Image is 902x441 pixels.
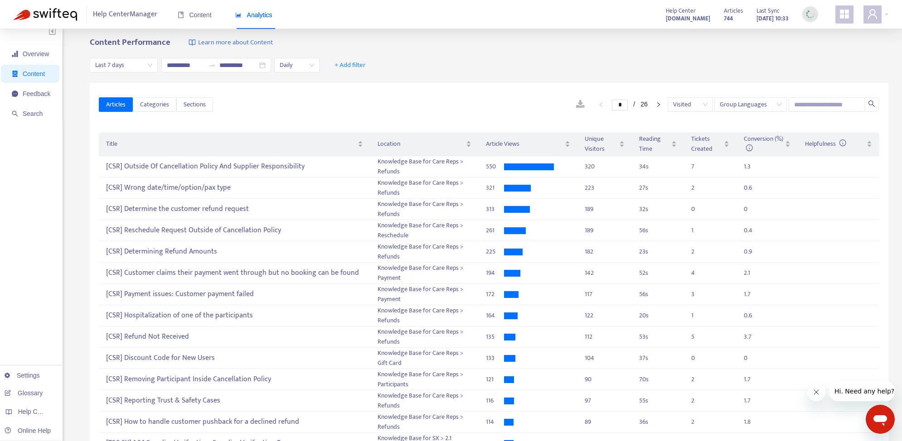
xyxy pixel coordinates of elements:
[585,353,625,363] div: 104
[691,311,709,321] div: 1
[744,289,762,299] div: 1.7
[691,204,709,214] div: 0
[639,225,677,235] div: 56 s
[95,58,152,72] span: Last 7 days
[744,353,762,363] div: 0
[585,247,625,257] div: 182
[598,102,604,107] span: left
[639,374,677,384] div: 70 s
[585,162,625,172] div: 320
[757,14,789,24] strong: [DATE] 10:33
[486,396,504,406] div: 116
[691,225,709,235] div: 1
[829,381,895,401] iframe: Message from company
[868,100,875,107] span: search
[140,100,169,110] span: Categories
[93,6,157,23] span: Help Center Manager
[370,348,479,369] td: Knowledge Base for Care Reps > Gift Card
[594,99,608,110] button: left
[133,97,176,112] button: Categories
[328,58,373,72] button: + Add filter
[486,268,504,278] div: 194
[235,11,272,19] span: Analytics
[639,162,677,172] div: 34 s
[691,417,709,427] div: 2
[639,204,677,214] div: 32 s
[5,389,43,397] a: Glossary
[691,183,709,193] div: 2
[744,268,762,278] div: 2.1
[486,374,504,384] div: 121
[805,9,816,20] img: sync_loading.0b5143dde30e3a21642e.gif
[106,139,356,149] span: Title
[744,204,762,214] div: 0
[90,35,170,49] b: Content Performance
[486,247,504,257] div: 225
[370,199,479,220] td: Knowledge Base for Care Reps > Refunds
[585,374,625,384] div: 90
[805,139,846,149] span: Helpfulness
[585,183,625,193] div: 223
[106,308,363,323] div: [CSR] Hospitalization of one of the participants
[176,97,213,112] button: Sections
[839,9,850,19] span: appstore
[724,14,733,24] strong: 744
[867,9,878,19] span: user
[12,71,18,77] span: container
[744,396,762,406] div: 1.7
[235,12,242,18] span: area-chart
[639,183,677,193] div: 27 s
[178,12,184,18] span: book
[370,177,479,199] td: Knowledge Base for Care Reps > Refunds
[106,415,363,430] div: [CSR] How to handle customer pushback for a declined refund
[18,408,55,415] span: Help Centers
[744,332,762,342] div: 3.7
[12,51,18,57] span: signal
[370,305,479,326] td: Knowledge Base for Care Reps > Refunds
[691,162,709,172] div: 7
[666,14,710,24] strong: [DOMAIN_NAME]
[23,70,45,77] span: Content
[744,374,762,384] div: 1.7
[585,396,625,406] div: 97
[370,390,479,412] td: Knowledge Base for Care Reps > Refunds
[757,6,780,16] span: Last Sync
[23,50,49,58] span: Overview
[656,102,661,107] span: right
[744,183,762,193] div: 0.6
[691,374,709,384] div: 2
[691,134,722,154] span: Tickets Created
[106,372,363,387] div: [CSR] Removing Participant Inside Cancellation Policy
[639,268,677,278] div: 52 s
[335,60,366,71] span: + Add filter
[639,134,669,154] span: Reading Time
[577,132,632,156] th: Unique Visitors
[639,247,677,257] div: 23 s
[106,202,363,217] div: [CSR] Determine the customer refund request
[632,132,684,156] th: Reading Time
[106,159,363,174] div: [CSR] Outside Of Cancellation Policy And Supplier Responsibility
[370,263,479,284] td: Knowledge Base for Care Reps > Payment
[585,225,625,235] div: 189
[106,100,126,110] span: Articles
[486,417,504,427] div: 114
[807,383,825,401] iframe: Close message
[486,225,504,235] div: 261
[486,162,504,172] div: 550
[370,220,479,241] td: Knowledge Base for Care Reps > Reschedule
[106,330,363,345] div: [CSR] Refund Not Received
[370,284,479,305] td: Knowledge Base for Care Reps > Payment
[633,101,635,108] span: /
[189,39,196,46] img: image-link
[209,62,216,69] span: swap-right
[198,38,273,48] span: Learn more about Content
[486,289,504,299] div: 172
[370,412,479,433] td: Knowledge Base for Care Reps > Refunds
[23,90,50,97] span: Feedback
[691,396,709,406] div: 2
[744,311,762,321] div: 0.6
[585,204,625,214] div: 189
[189,38,273,48] a: Learn more about Content
[691,268,709,278] div: 4
[106,287,363,302] div: [CSR] Payment issues: Customer payment failed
